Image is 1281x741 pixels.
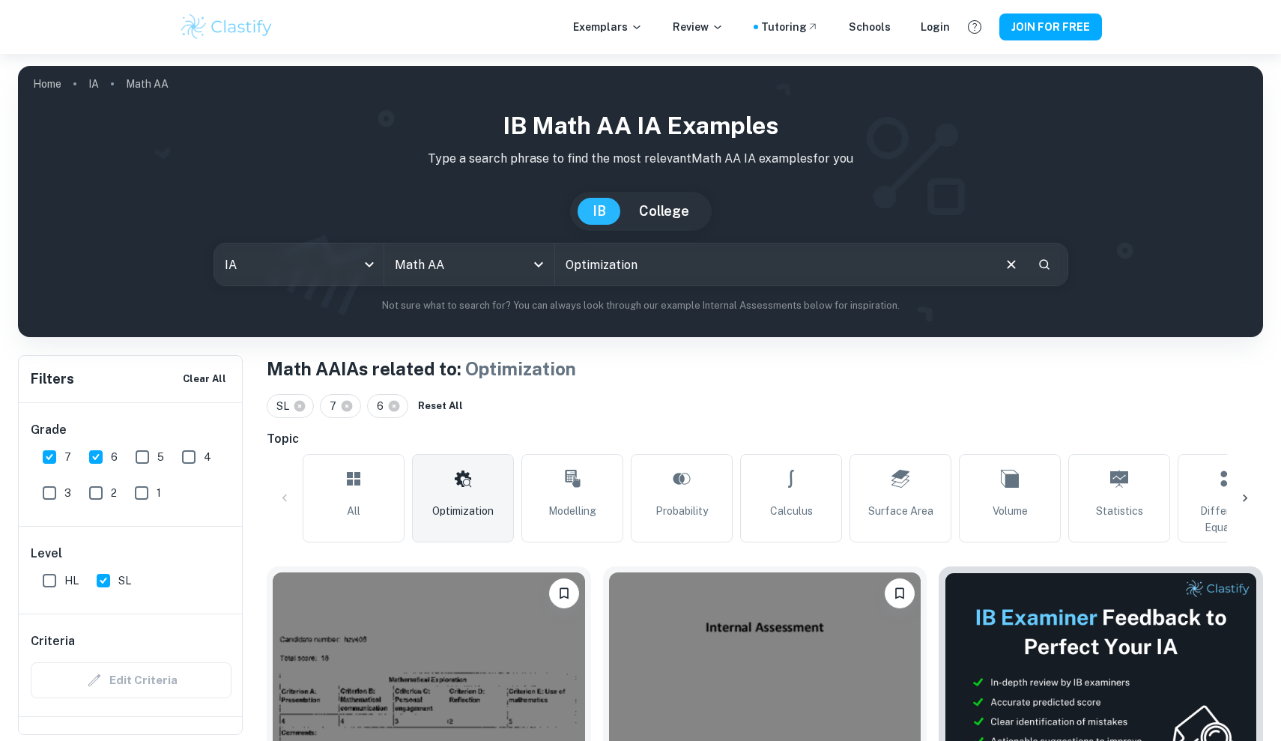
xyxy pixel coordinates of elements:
[179,12,274,42] img: Clastify logo
[993,503,1028,519] span: Volume
[267,355,1263,382] h1: Math AA IAs related to:
[157,449,164,465] span: 5
[573,19,643,35] p: Exemplars
[548,503,596,519] span: Modelling
[64,485,71,501] span: 3
[30,298,1251,313] p: Not sure what to search for? You can always look through our example Internal Assessments below f...
[528,254,549,275] button: Open
[578,198,621,225] button: IB
[267,394,314,418] div: SL
[179,368,230,390] button: Clear All
[549,578,579,608] button: Please log in to bookmark exemplars
[64,449,71,465] span: 7
[126,76,169,92] p: Math AA
[761,19,819,35] a: Tutoring
[267,430,1263,448] h6: Topic
[921,19,950,35] a: Login
[999,13,1102,40] button: JOIN FOR FREE
[30,108,1251,144] h1: IB Math AA IA examples
[962,14,987,40] button: Help and Feedback
[1032,252,1057,277] button: Search
[31,662,231,698] div: Criteria filters are unavailable when searching by topic
[320,394,361,418] div: 7
[111,485,117,501] span: 2
[885,578,915,608] button: Please log in to bookmark exemplars
[414,395,467,417] button: Reset All
[673,19,724,35] p: Review
[655,503,708,519] span: Probability
[367,394,408,418] div: 6
[377,398,390,414] span: 6
[276,398,296,414] span: SL
[849,19,891,35] a: Schools
[31,369,74,390] h6: Filters
[31,545,231,563] h6: Level
[33,73,61,94] a: Home
[555,244,990,285] input: E.g. modelling a logo, player arrangements, shape of an egg...
[432,503,494,519] span: Optimization
[31,421,231,439] h6: Grade
[1096,503,1143,519] span: Statistics
[347,503,360,519] span: All
[465,358,576,379] span: Optimization
[624,198,704,225] button: College
[88,73,99,94] a: IA
[770,503,813,519] span: Calculus
[157,485,161,501] span: 1
[31,632,75,650] h6: Criteria
[204,449,211,465] span: 4
[111,449,118,465] span: 6
[214,244,384,285] div: IA
[30,150,1251,168] p: Type a search phrase to find the most relevant Math AA IA examples for you
[330,398,343,414] span: 7
[997,250,1026,279] button: Clear
[64,572,79,589] span: HL
[118,572,131,589] span: SL
[18,66,1263,337] img: profile cover
[1184,503,1273,536] span: Differential Equations
[868,503,933,519] span: Surface Area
